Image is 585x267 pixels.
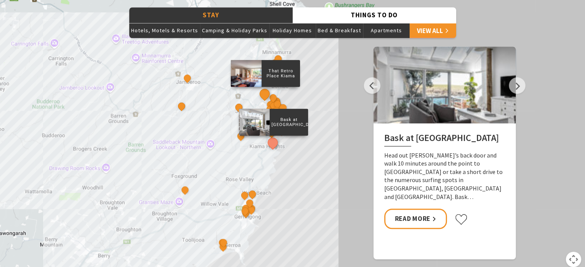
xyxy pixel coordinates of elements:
[293,7,456,23] button: Things To Do
[509,77,525,94] button: Next
[240,206,250,216] button: See detail about Coast and Country Holidays
[364,77,380,94] button: Previous
[180,185,190,195] button: See detail about EagleView Park
[245,198,255,208] button: See detail about Werri Beach Holiday Park
[129,7,293,23] button: Stay
[218,237,228,247] button: See detail about Discovery Parks - Gerroa
[200,23,269,38] button: Camping & Holiday Parks
[566,252,581,267] button: Map camera controls
[273,54,283,64] button: See detail about Beach House on Johnson
[384,209,447,229] a: Read More
[410,23,456,38] a: View All
[268,93,278,103] button: See detail about Bombo Hideaway
[363,23,410,38] button: Apartments
[269,23,316,38] button: Holiday Homes
[241,208,251,218] button: See detail about Park Ridge Retreat
[247,189,257,199] button: See detail about Sundara Beach House
[257,87,272,101] button: See detail about That Retro Place Kiama
[235,131,245,141] button: See detail about Saddleback Grove
[265,136,280,150] button: See detail about Bask at Loves Bay
[218,242,228,252] button: See detail about Seven Mile Beach Holiday Park
[234,102,244,112] button: See detail about Cicada Luxury Camping
[278,103,288,113] button: See detail about Kiama Harbour Cabins
[384,151,505,201] p: Head out [PERSON_NAME]’s back door and walk 10 minutes around the point to [GEOGRAPHIC_DATA] or t...
[182,73,192,83] button: See detail about Jamberoo Pub and Saleyard Motel
[384,133,505,146] h2: Bask at [GEOGRAPHIC_DATA]
[177,101,187,111] button: See detail about Jamberoo Valley Farm Cottages
[269,116,308,128] p: Bask at [GEOGRAPHIC_DATA]
[316,23,363,38] button: Bed & Breakfast
[129,23,200,38] button: Hotels, Motels & Resorts
[240,190,250,200] button: See detail about Mercure Gerringong Resort
[455,214,468,225] button: Click to favourite Bask at Loves Bay
[261,67,300,80] p: That Retro Place Kiama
